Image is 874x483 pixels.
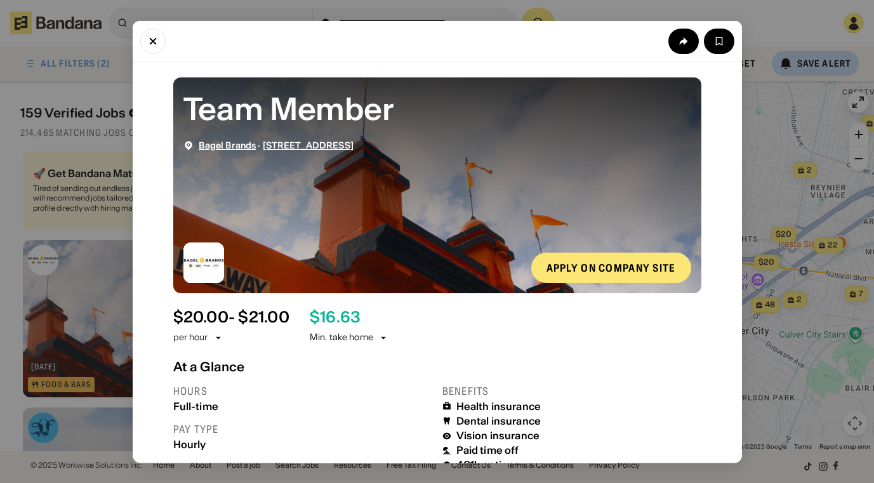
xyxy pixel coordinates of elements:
[456,400,541,412] div: Health insurance
[173,400,432,412] div: Full-time
[310,331,388,344] div: Min. take home
[456,459,520,471] div: 401k options
[173,422,432,435] div: Pay type
[456,444,519,456] div: Paid time off
[140,28,166,53] button: Close
[442,384,701,397] div: Benefits
[456,414,541,427] div: Dental insurance
[263,139,354,150] span: [STREET_ADDRESS]
[173,384,432,397] div: Hours
[199,140,354,150] div: ·
[183,87,691,129] div: Team Member
[310,308,361,326] div: $ 16.63
[173,331,208,344] div: per hour
[183,242,224,282] img: Bagel Brands logo
[173,308,289,326] div: $ 20.00 - $21.00
[199,139,256,150] span: Bagel Brands
[546,262,676,272] div: Apply on company site
[173,460,432,473] div: Requirements
[173,359,701,374] div: At a Glance
[173,438,432,450] div: Hourly
[456,430,540,442] div: Vision insurance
